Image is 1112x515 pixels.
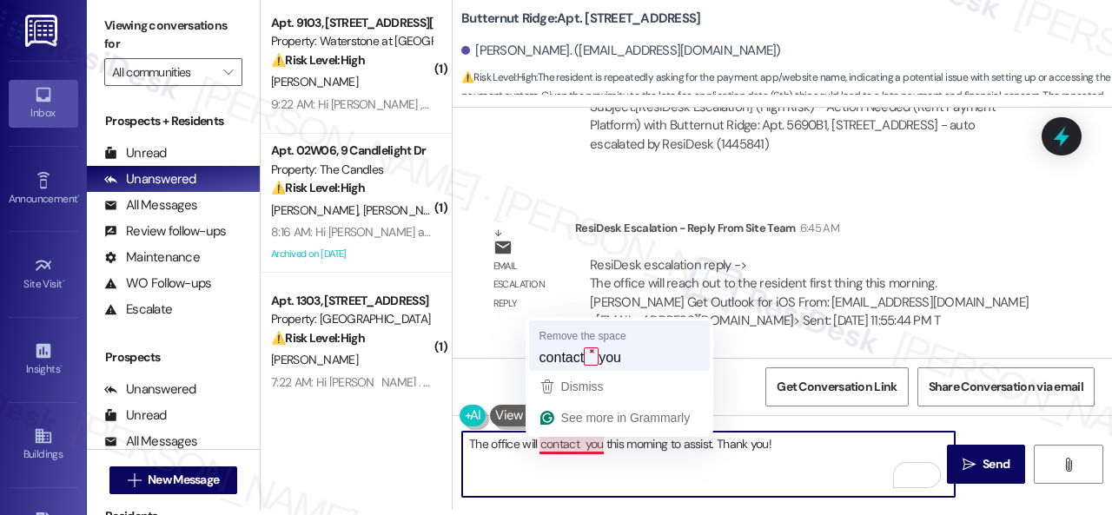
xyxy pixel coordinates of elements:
div: Apt. 9103, [STREET_ADDRESS][PERSON_NAME] [271,14,432,32]
button: New Message [109,466,238,494]
span: [PERSON_NAME] [271,352,358,367]
div: ResiDesk escalation reply -> The office will reach out to the resident first thing this morning. ... [590,256,1029,329]
div: [PERSON_NAME]. ([EMAIL_ADDRESS][DOMAIN_NAME]) [461,42,781,60]
div: Property: The Candles [271,161,432,179]
div: Escalate [104,300,172,319]
span: : The resident is repeatedly asking for the payment app/website name, indicating a potential issu... [461,69,1112,124]
div: Unread [104,144,167,162]
i:  [128,473,141,487]
i:  [1062,458,1075,472]
div: Apt. 1303, [STREET_ADDRESS] [271,292,432,310]
div: 6:45 AM [796,219,839,237]
i:  [223,65,233,79]
div: WO Follow-ups [104,274,211,293]
span: Get Conversation Link [777,378,897,396]
span: Share Conversation via email [929,378,1083,396]
span: Send [983,455,1009,473]
a: Insights • [9,336,78,383]
span: [PERSON_NAME] [271,74,358,89]
b: Butternut Ridge: Apt. [STREET_ADDRESS] [461,10,700,28]
a: Buildings [9,421,78,468]
strong: ⚠️ Risk Level: High [271,52,365,68]
div: Property: [GEOGRAPHIC_DATA] [271,310,432,328]
div: Unanswered [104,380,196,399]
span: New Message [148,471,219,489]
div: Email escalation reply [493,257,561,313]
div: Subject: [ResiDesk Escalation] (High Risk) - Action Needed (Rent Payment Platform) with Butternut... [590,98,1031,154]
i:  [963,458,976,472]
span: [PERSON_NAME] [363,202,455,218]
input: All communities [112,58,215,86]
span: [PERSON_NAME] [271,202,363,218]
div: All Messages [104,196,197,215]
a: Inbox [9,80,78,127]
div: Prospects [87,348,260,366]
label: Viewing conversations for [104,12,242,58]
div: Unread [104,406,167,425]
div: Review follow-ups [104,222,226,241]
button: Send [947,445,1025,484]
strong: ⚠️ Risk Level: High [271,330,365,346]
button: Get Conversation Link [765,367,908,406]
div: Apt. 02W06, 9 Candlelight Dr [271,142,432,160]
strong: ⚠️ Risk Level: High [461,70,536,84]
div: Unanswered [104,170,196,188]
strong: ⚠️ Risk Level: High [271,180,365,195]
div: Prospects + Residents [87,112,260,130]
div: Property: Waterstone at [GEOGRAPHIC_DATA] [271,32,432,50]
span: • [60,360,63,373]
div: All Messages [104,432,197,451]
span: • [63,275,65,287]
div: Archived on [DATE] [269,243,434,265]
img: ResiDesk Logo [25,15,61,47]
div: Maintenance [104,248,200,267]
textarea: To enrich screen reader interactions, please activate Accessibility in Grammarly extension settings [462,432,955,497]
span: • [77,190,80,202]
button: Share Conversation via email [917,367,1095,406]
div: ResiDesk Escalation - Reply From Site Team [575,219,1046,243]
a: Site Visit • [9,251,78,298]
